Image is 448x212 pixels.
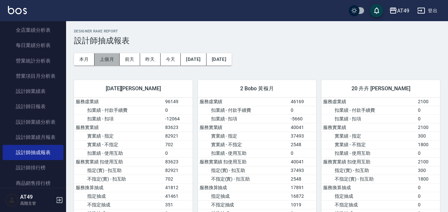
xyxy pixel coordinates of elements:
[164,106,193,114] td: 0
[206,53,232,65] button: [DATE]
[198,123,289,132] td: 服務實業績
[416,140,440,149] td: 1800
[198,175,289,183] td: 不指定(實) - 扣互助
[387,4,412,18] button: AT49
[416,123,440,132] td: 2100
[289,157,317,166] td: 40041
[321,175,416,183] td: 不指定(實) - 扣互助
[416,166,440,175] td: 300
[74,106,164,114] td: 扣業績 - 付款手續費
[289,149,317,157] td: 0
[164,98,193,106] td: 96149
[74,192,164,200] td: 指定抽成
[3,145,63,160] a: 設計師抽成報表
[321,132,416,140] td: 實業績 - 指定
[74,183,164,192] td: 服務換算抽成
[206,85,309,92] span: 2 Bobo 黃褓月
[94,53,120,65] button: 上個月
[416,183,440,192] td: 0
[416,175,440,183] td: 1800
[164,157,193,166] td: 83623
[416,132,440,140] td: 300
[321,200,416,209] td: 不指定抽成
[74,36,440,45] h3: 設計師抽成報表
[164,132,193,140] td: 82921
[370,4,383,17] button: save
[74,166,164,175] td: 指定(實) - 扣互助
[321,114,416,123] td: 扣業績 - 扣項
[74,200,164,209] td: 不指定抽成
[164,192,193,200] td: 41461
[416,200,440,209] td: 0
[289,114,317,123] td: -5660
[289,140,317,149] td: 2548
[161,53,181,65] button: 今天
[74,132,164,140] td: 實業績 - 指定
[416,106,440,114] td: 0
[321,157,416,166] td: 服務實業績 扣使用互助
[3,53,63,68] a: 營業統計分析表
[329,85,432,92] span: 20 卉卉 [PERSON_NAME]
[164,175,193,183] td: 702
[198,114,289,123] td: 扣業績 - 扣項
[3,99,63,114] a: 設計師日報表
[74,114,164,123] td: 扣業績 - 扣項
[321,98,416,106] td: 服務虛業績
[3,84,63,99] a: 設計師業績表
[289,183,317,192] td: 17891
[289,175,317,183] td: 2548
[321,149,416,157] td: 扣業績 - 使用互助
[3,176,63,191] a: 商品銷售排行榜
[415,5,440,17] button: 登出
[20,194,54,200] h5: AT49
[198,106,289,114] td: 扣業績 - 付款手續費
[164,123,193,132] td: 83623
[20,200,54,206] p: 高階主管
[3,114,63,130] a: 設計師業績分析表
[289,132,317,140] td: 37493
[289,106,317,114] td: 0
[321,192,416,200] td: 指定抽成
[416,157,440,166] td: 2100
[321,166,416,175] td: 指定(實) - 扣互助
[198,132,289,140] td: 實業績 - 指定
[397,7,409,15] div: AT49
[198,98,289,106] td: 服務虛業績
[321,123,416,132] td: 服務實業績
[82,85,185,92] span: [DATE][PERSON_NAME]
[198,200,289,209] td: 不指定抽成
[3,160,63,175] a: 設計師排行榜
[74,149,164,157] td: 扣業績 - 使用互助
[164,149,193,157] td: 0
[3,38,63,53] a: 每日業績分析表
[321,140,416,149] td: 實業績 - 不指定
[289,123,317,132] td: 40041
[416,192,440,200] td: 0
[74,140,164,149] td: 實業績 - 不指定
[289,98,317,106] td: 46169
[164,200,193,209] td: 351
[289,192,317,200] td: 16872
[321,106,416,114] td: 扣業績 - 付款手續費
[181,53,206,65] button: [DATE]
[74,29,440,33] h2: Designer Rake Report
[3,130,63,145] a: 設計師業績月報表
[289,200,317,209] td: 1019
[198,140,289,149] td: 實業績 - 不指定
[416,149,440,157] td: 0
[164,166,193,175] td: 82921
[198,183,289,192] td: 服務換算抽成
[120,53,140,65] button: 前天
[198,149,289,157] td: 扣業績 - 使用互助
[416,114,440,123] td: 0
[416,98,440,106] td: 2100
[198,166,289,175] td: 指定(實) - 扣互助
[140,53,161,65] button: 昨天
[5,193,19,207] img: Person
[74,98,164,106] td: 服務虛業績
[289,166,317,175] td: 37493
[321,183,416,192] td: 服務換算抽成
[8,6,27,14] img: Logo
[3,22,63,38] a: 全店業績分析表
[198,192,289,200] td: 指定抽成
